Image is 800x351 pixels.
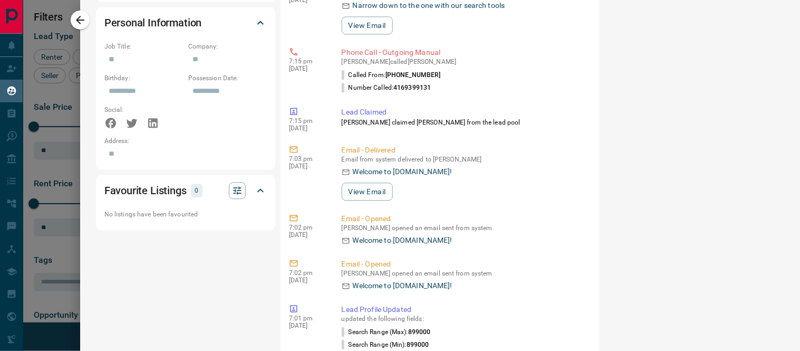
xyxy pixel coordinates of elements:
p: Company: [188,42,267,51]
p: Email from system delivered to [PERSON_NAME] [342,156,587,163]
p: Called From: [342,70,441,80]
h2: Personal Information [104,14,202,31]
p: Lead Claimed [342,107,587,118]
p: Phone Call - Outgoing Manual [342,47,587,58]
p: [DATE] [289,322,326,329]
p: Job Title: [104,42,183,51]
p: 7:01 pm [289,315,326,322]
div: Personal Information [104,10,267,35]
p: [PERSON_NAME] claimed [PERSON_NAME] from the lead pool [342,118,587,127]
button: View Email [342,183,393,201]
p: 7:02 pm [289,269,326,277]
p: [PERSON_NAME] opened an email sent from system [342,270,587,277]
p: Number Called: [342,83,431,92]
p: Search Range (Min) : [342,340,429,349]
p: No listings have been favourited [104,210,267,219]
p: [DATE] [289,125,326,132]
p: 7:02 pm [289,224,326,231]
p: Email - Opened [342,213,587,224]
p: Email - Opened [342,259,587,270]
span: [PHONE_NUMBER] [385,71,441,79]
div: Favourite Listings0 [104,178,267,203]
p: 0 [194,185,199,196]
p: [PERSON_NAME] opened an email sent from system [342,224,587,232]
p: Address: [104,136,267,146]
p: Possession Date: [188,73,267,83]
p: 7:15 pm [289,117,326,125]
p: [DATE] [289,65,326,72]
p: [PERSON_NAME] called [PERSON_NAME] [342,58,587,65]
span: 899000 [408,328,431,336]
p: Search Range (Max) : [342,327,431,337]
span: 899000 [407,341,429,348]
p: Welcome to [DOMAIN_NAME]! [353,280,452,291]
button: View Email [342,16,393,34]
p: Lead Profile Updated [342,304,587,315]
p: 7:15 pm [289,58,326,65]
p: Email - Delivered [342,145,587,156]
p: [DATE] [289,231,326,239]
p: 7:03 pm [289,155,326,163]
p: Social: [104,105,183,115]
p: [DATE] [289,277,326,284]
p: Welcome to [DOMAIN_NAME]! [353,166,452,177]
p: Birthday: [104,73,183,83]
p: updated the following fields: [342,315,587,322]
span: 4169399131 [393,84,431,91]
p: Welcome to [DOMAIN_NAME]! [353,235,452,246]
h2: Favourite Listings [104,182,187,199]
p: [DATE] [289,163,326,170]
